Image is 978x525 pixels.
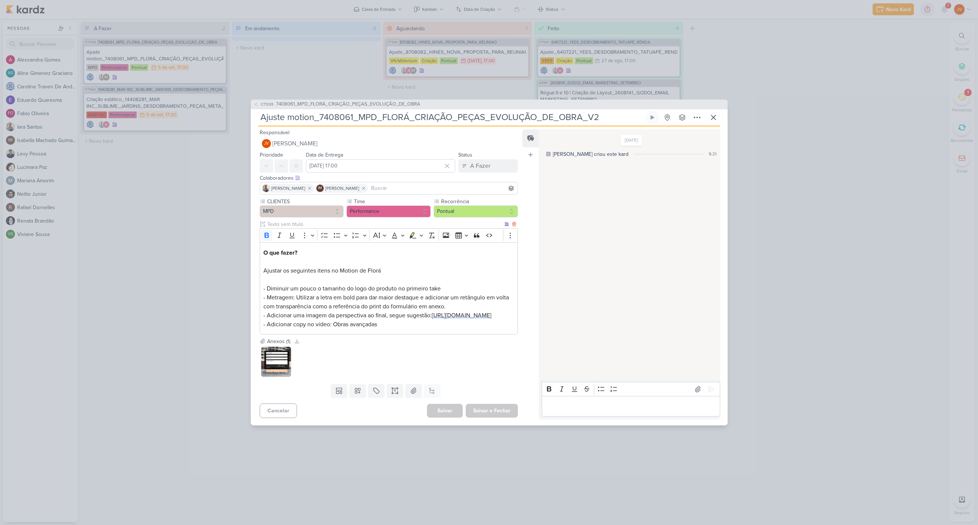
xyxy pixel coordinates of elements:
[260,403,297,418] button: Cancelar
[258,111,644,124] input: Kard Sem Título
[458,152,472,158] label: Status
[263,285,441,292] span: - Diminuir um pouco o tamanho do logo do produto no primeiro take
[271,185,305,192] span: [PERSON_NAME]
[260,152,283,158] label: Prioridade
[325,185,359,192] span: [PERSON_NAME]
[272,139,317,148] span: [PERSON_NAME]
[553,150,629,158] div: [PERSON_NAME] criou este kard
[316,185,324,192] div: Isabella Machado Guimarães
[260,242,518,334] div: Editor editing area: main
[266,220,503,228] input: Texto sem título
[260,228,518,243] div: Editor toolbar
[276,101,420,108] span: 7408061_MPD_FLORÁ_CRIAÇÃO_PEÇAS_EVOLUÇÃO_DE_OBRA
[649,114,655,120] div: Ligar relógio
[306,159,456,173] input: Select a date
[458,159,518,173] button: A Fazer
[267,337,290,345] div: Anexos (1)
[260,174,518,182] div: Colaboradores
[263,294,509,310] span: - Metragem: Utilizar a letra em bold para dar maior destaque e adicionar um retângulo em volta co...
[262,185,270,192] img: Iara Santos
[353,198,431,205] label: Time
[542,396,720,416] div: Editor editing area: main
[370,184,516,193] input: Buscar
[263,312,432,319] span: - Adicionar uma imagem da perspectiva ao final, segue sugestão:
[440,198,518,205] label: Recorrência
[263,321,377,328] span: - Adicionar copy no vídeo: Obras avançadas
[260,101,275,107] span: CT1326
[709,151,716,157] div: 9:21
[542,382,720,396] div: Editor toolbar
[262,139,271,148] div: Joney Viana
[260,137,518,150] button: JV [PERSON_NAME]
[260,205,344,217] button: MPD
[254,101,420,108] button: CT1326 7408061_MPD_FLORÁ_CRIAÇÃO_PEÇAS_EVOLUÇÃO_DE_OBRA
[434,205,518,217] button: Pontual
[263,249,297,257] strong: O que fazer?
[260,129,289,136] label: Responsável
[346,205,431,217] button: Performance
[318,186,322,190] p: IM
[264,142,269,146] p: JV
[261,369,291,377] div: WhatsApp Image [DATE] 08.03.37.jpeg
[470,161,490,170] div: A Fazer
[261,347,291,377] img: a1mpfZJUSi6dMy2dvy6mFnY5xZV3aPfjIsmrZcQi.jpg
[266,198,344,205] label: CLIENTES
[432,312,491,319] a: [URL][DOMAIN_NAME]
[306,152,343,158] label: Data de Entrega
[263,267,381,274] span: Ajustar os seguintes itens no Motion de Florá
